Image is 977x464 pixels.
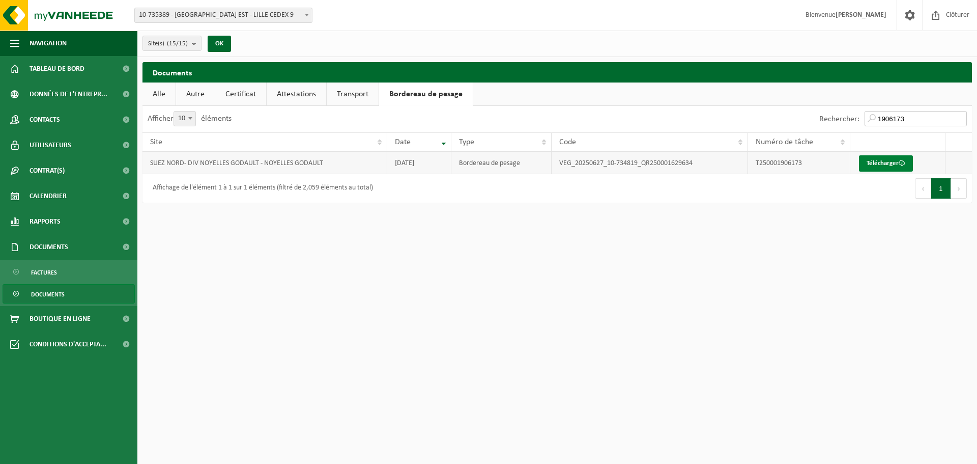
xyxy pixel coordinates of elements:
count: (15/15) [167,40,188,47]
button: OK [208,36,231,52]
a: Télécharger [859,155,913,172]
span: Utilisateurs [30,132,71,158]
span: 10 [174,112,195,126]
strong: [PERSON_NAME] [836,11,886,19]
span: Numéro de tâche [756,138,813,146]
label: Afficher éléments [148,115,232,123]
span: Calendrier [30,183,67,209]
span: Tableau de bord [30,56,84,81]
span: 10 [174,111,196,126]
h2: Documents [142,62,972,82]
a: Transport [327,83,379,106]
td: [DATE] [387,152,451,174]
span: 10-735389 - SUEZ RV NORD EST - LILLE CEDEX 9 [135,8,312,22]
a: Alle [142,83,176,106]
span: Rapports [30,209,61,234]
button: Next [951,178,967,199]
td: T250001906173 [748,152,850,174]
span: Boutique en ligne [30,306,91,332]
a: Bordereau de pesage [379,83,473,106]
span: Code [559,138,576,146]
span: Date [395,138,411,146]
span: Site [150,138,162,146]
a: Attestations [267,83,326,106]
div: Affichage de l'élément 1 à 1 sur 1 éléments (filtré de 2,059 éléments au total) [148,179,373,198]
td: VEG_20250627_10-734819_QR250001629634 [552,152,748,174]
span: Factures [31,263,57,282]
span: Site(s) [148,36,188,51]
button: Site(s)(15/15) [142,36,202,51]
td: SUEZ NORD- DIV NOYELLES GODAULT - NOYELLES GODAULT [142,152,387,174]
a: Documents [3,284,135,304]
label: Rechercher: [819,115,859,123]
span: Type [459,138,474,146]
span: Navigation [30,31,67,56]
button: Previous [915,178,931,199]
span: Contacts [30,107,60,132]
span: 10-735389 - SUEZ RV NORD EST - LILLE CEDEX 9 [134,8,312,23]
span: Contrat(s) [30,158,65,183]
span: Documents [30,234,68,260]
span: Documents [31,285,65,304]
a: Autre [176,83,215,106]
span: Conditions d'accepta... [30,332,106,357]
td: Bordereau de pesage [451,152,552,174]
a: Certificat [215,83,266,106]
button: 1 [931,178,951,199]
span: Données de l'entrepr... [30,81,107,107]
a: Factures [3,262,135,282]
